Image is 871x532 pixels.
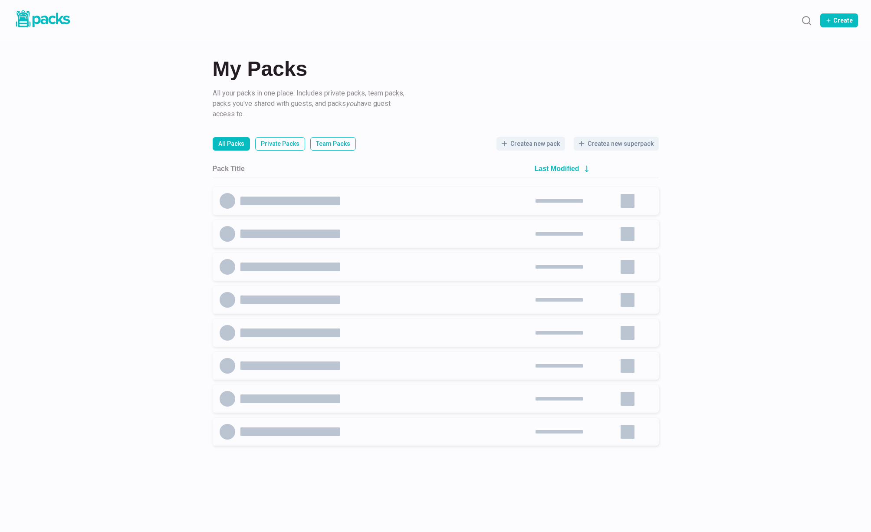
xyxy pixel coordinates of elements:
p: Team Packs [316,139,350,148]
img: Packs logo [13,9,72,29]
h2: My Packs [213,59,659,79]
i: you [346,99,357,108]
p: All your packs in one place. Includes private packs, team packs, packs you've shared with guests,... [213,88,408,119]
h2: Pack Title [213,164,245,173]
p: All Packs [218,139,244,148]
a: Packs logo [13,9,72,32]
button: Createa new pack [496,137,565,151]
button: Createa new superpack [574,137,659,151]
button: Search [798,12,815,29]
h2: Last Modified [535,164,579,173]
p: Private Packs [261,139,299,148]
button: Create Pack [820,13,858,27]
